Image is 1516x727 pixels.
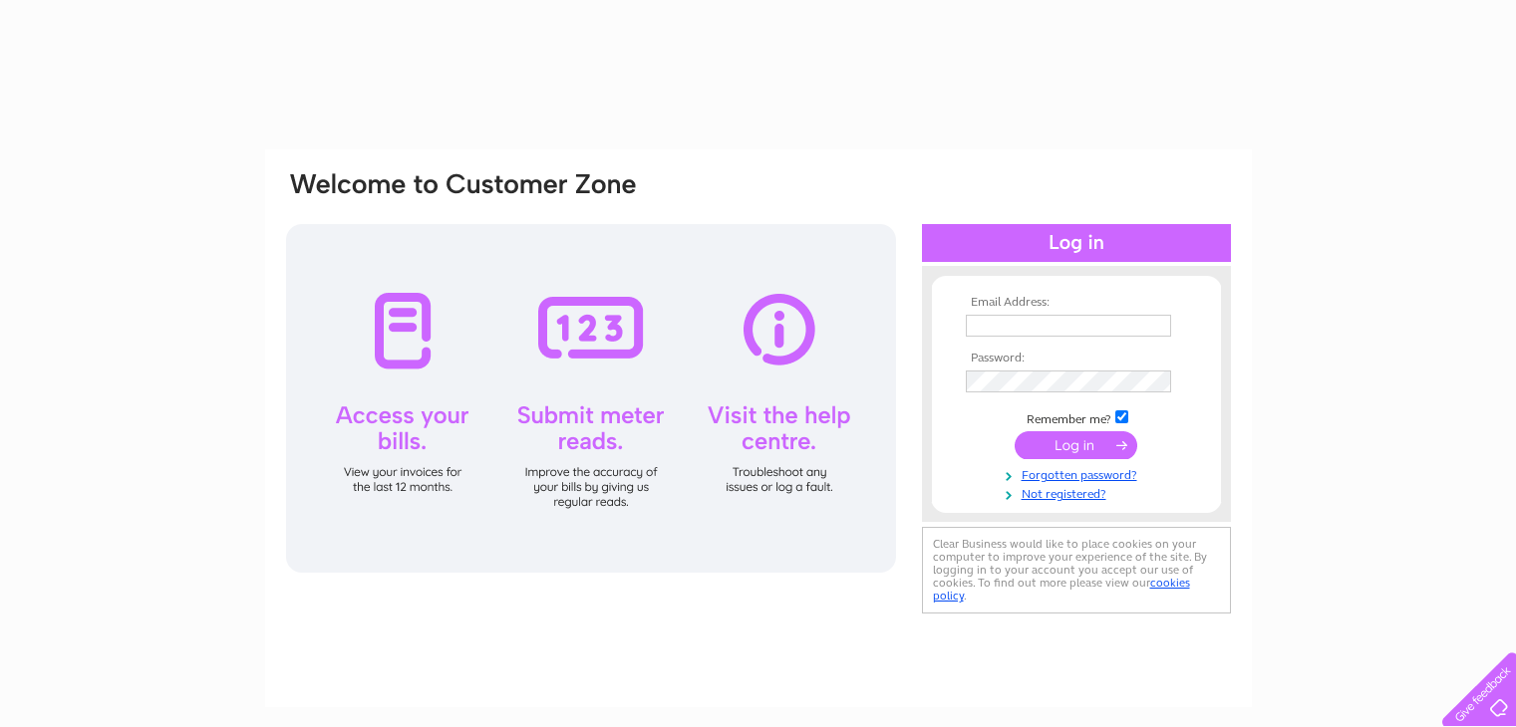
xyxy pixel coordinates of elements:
a: cookies policy [933,576,1190,603]
input: Submit [1015,431,1137,459]
th: Password: [961,352,1192,365]
a: Not registered? [966,483,1192,502]
td: Remember me? [961,407,1192,427]
th: Email Address: [961,296,1192,310]
a: Forgotten password? [966,464,1192,483]
div: Clear Business would like to place cookies on your computer to improve your experience of the sit... [922,527,1231,613]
